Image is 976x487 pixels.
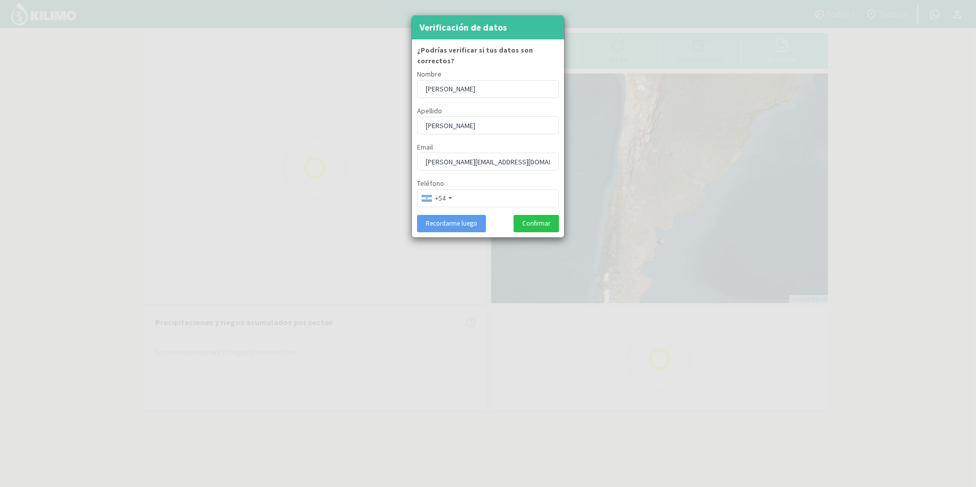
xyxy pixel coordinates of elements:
span: Email [417,142,433,152]
div: +54 [435,193,446,204]
label: ¿Podrías verificar si tus datos son correctos? [417,45,559,67]
span: Apellido [417,106,442,115]
span: Teléfono [417,179,444,188]
span: Nombre [417,69,442,79]
button: Confirmar [514,215,559,232]
button: Recordarme luego [417,215,486,232]
h4: Verificación de datos [420,20,507,35]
